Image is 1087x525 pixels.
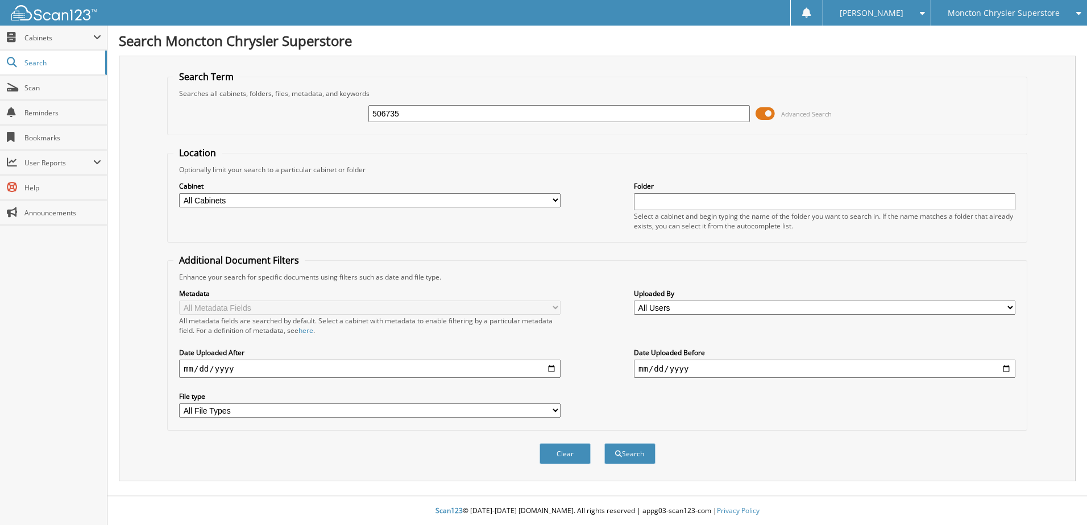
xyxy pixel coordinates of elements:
label: Date Uploaded After [179,348,561,357]
label: Metadata [179,289,561,298]
span: Help [24,183,101,193]
span: Announcements [24,208,101,218]
span: User Reports [24,158,93,168]
label: File type [179,391,561,401]
button: Clear [540,443,591,464]
span: [PERSON_NAME] [840,10,903,16]
div: Optionally limit your search to a particular cabinet or folder [173,165,1021,174]
div: Select a cabinet and begin typing the name of the folder you want to search in. If the name match... [634,211,1015,231]
input: start [179,360,561,378]
iframe: Chat Widget [1030,470,1087,525]
div: Searches all cabinets, folders, files, metadata, and keywords [173,89,1021,98]
legend: Location [173,147,222,159]
a: here [298,326,313,335]
label: Cabinet [179,181,561,191]
legend: Search Term [173,70,239,83]
label: Folder [634,181,1015,191]
div: Enhance your search for specific documents using filters such as date and file type. [173,272,1021,282]
span: Bookmarks [24,133,101,143]
legend: Additional Document Filters [173,254,305,266]
span: Moncton Chrysler Superstore [948,10,1060,16]
span: Reminders [24,108,101,118]
span: Advanced Search [781,110,832,118]
input: end [634,360,1015,378]
span: Cabinets [24,33,93,43]
label: Date Uploaded Before [634,348,1015,357]
div: All metadata fields are searched by default. Select a cabinet with metadata to enable filtering b... [179,316,561,335]
span: Scan123 [435,506,463,515]
span: Scan [24,83,101,93]
img: scan123-logo-white.svg [11,5,97,20]
a: Privacy Policy [717,506,760,515]
label: Uploaded By [634,289,1015,298]
button: Search [604,443,655,464]
span: Search [24,58,99,68]
h1: Search Moncton Chrysler Superstore [119,31,1076,50]
div: © [DATE]-[DATE] [DOMAIN_NAME]. All rights reserved | appg03-scan123-com | [107,497,1087,525]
